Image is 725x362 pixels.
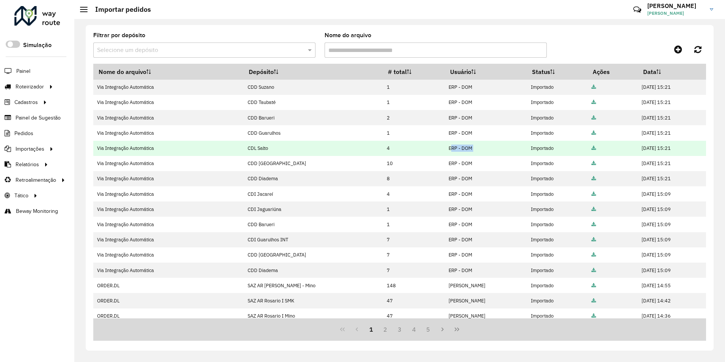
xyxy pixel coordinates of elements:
td: CDI Jaguariúna [244,201,383,217]
td: [DATE] 15:21 [638,80,706,95]
button: 4 [407,322,421,337]
th: Ações [587,64,638,80]
td: 7 [383,247,445,263]
td: ERP - DOM [445,80,527,95]
a: Arquivo completo [592,252,596,258]
span: Retroalimentação [16,176,56,184]
td: [PERSON_NAME] [445,308,527,324]
td: ERP - DOM [445,171,527,186]
td: ORDER.DL [93,278,244,293]
td: SAZ AR Rosario I Mino [244,308,383,324]
td: ERP - DOM [445,95,527,110]
td: 4 [383,141,445,156]
td: Importado [527,110,587,125]
a: Arquivo completo [592,282,596,289]
td: Importado [527,171,587,186]
td: Via Integração Automática [93,110,244,125]
td: [DATE] 14:36 [638,308,706,324]
td: Via Integração Automática [93,263,244,278]
td: Importado [527,141,587,156]
label: Simulação [23,41,52,50]
span: Painel de Sugestão [16,114,61,122]
td: Importado [527,95,587,110]
td: [DATE] 14:55 [638,278,706,293]
td: [DATE] 15:09 [638,247,706,263]
td: 8 [383,171,445,186]
td: 4 [383,186,445,201]
td: Importado [527,125,587,140]
td: [DATE] 15:09 [638,186,706,201]
td: CDD Taubaté [244,95,383,110]
td: ERP - DOM [445,232,527,247]
td: [DATE] 15:09 [638,263,706,278]
a: Arquivo completo [592,236,596,243]
td: 10 [383,156,445,171]
td: 47 [383,293,445,308]
label: Nome do arquivo [325,31,371,40]
td: Via Integração Automática [93,201,244,217]
a: Arquivo completo [592,99,596,105]
td: 47 [383,308,445,324]
td: Via Integração Automática [93,141,244,156]
button: 2 [378,322,392,337]
td: [DATE] 15:21 [638,141,706,156]
a: Arquivo completo [592,115,596,121]
span: Cadastros [14,98,38,106]
td: Importado [527,217,587,232]
td: Importado [527,308,587,324]
h2: Importar pedidos [88,5,151,14]
td: 7 [383,263,445,278]
td: Importado [527,186,587,201]
button: 3 [392,322,407,337]
h3: [PERSON_NAME] [647,2,704,9]
td: CDD Suzano [244,80,383,95]
td: CDD Barueri [244,110,383,125]
span: Tático [14,192,28,200]
td: ERP - DOM [445,201,527,217]
th: Nome do arquivo [93,64,244,80]
th: Usuário [445,64,527,80]
td: ORDER.DL [93,308,244,324]
td: [DATE] 14:42 [638,293,706,308]
a: Contato Rápido [629,2,645,18]
td: [PERSON_NAME] [445,278,527,293]
td: Importado [527,247,587,263]
span: Beway Monitoring [16,207,58,215]
td: CDD Barueri [244,217,383,232]
td: Via Integração Automática [93,125,244,140]
label: Filtrar por depósito [93,31,145,40]
td: Via Integração Automática [93,186,244,201]
a: Arquivo completo [592,206,596,212]
td: SAZ AR Rosario I SMK [244,293,383,308]
th: # total [383,64,445,80]
td: Importado [527,80,587,95]
td: 1 [383,95,445,110]
td: [PERSON_NAME] [445,293,527,308]
th: Status [527,64,587,80]
td: 148 [383,278,445,293]
td: CDD Guarulhos [244,125,383,140]
a: Arquivo completo [592,175,596,182]
td: CDD Diadema [244,263,383,278]
span: Roteirizador [16,83,44,91]
td: [DATE] 15:09 [638,217,706,232]
a: Arquivo completo [592,160,596,167]
td: [DATE] 15:21 [638,95,706,110]
td: [DATE] 15:21 [638,110,706,125]
td: CDD [GEOGRAPHIC_DATA] [244,247,383,263]
td: ORDER.DL [93,293,244,308]
td: SAZ AR [PERSON_NAME] - Mino [244,278,383,293]
td: 1 [383,80,445,95]
a: Arquivo completo [592,221,596,228]
span: Importações [16,145,44,153]
td: Importado [527,232,587,247]
td: [DATE] 15:21 [638,125,706,140]
a: Arquivo completo [592,267,596,274]
td: CDI Guarulhos INT [244,232,383,247]
a: Arquivo completo [592,297,596,304]
td: CDD [GEOGRAPHIC_DATA] [244,156,383,171]
button: Last Page [450,322,464,337]
td: Via Integração Automática [93,95,244,110]
td: 1 [383,217,445,232]
td: CDD Diadema [244,171,383,186]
